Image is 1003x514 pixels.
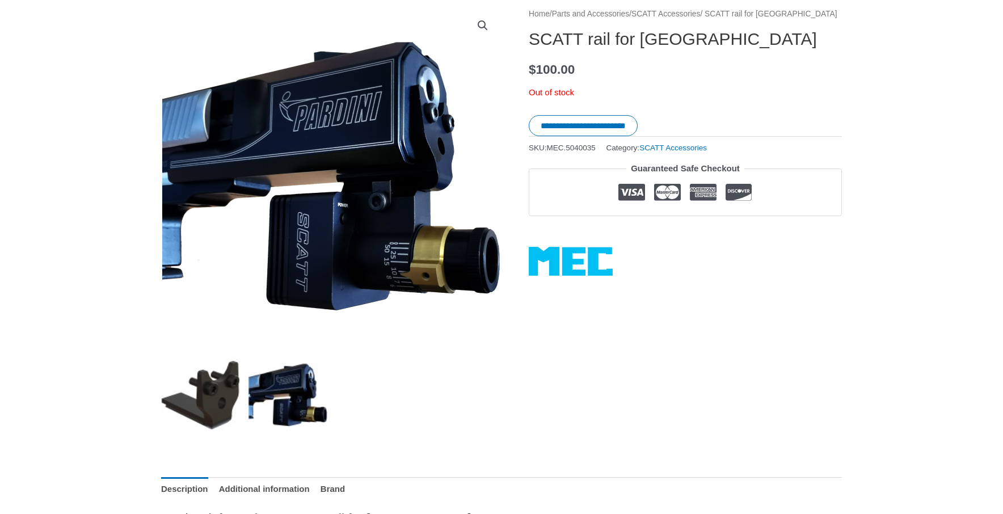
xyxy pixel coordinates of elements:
a: SCATT Accessories [631,10,700,18]
nav: Breadcrumb [529,7,842,22]
legend: Guaranteed Safe Checkout [626,161,744,176]
a: Description [161,477,208,502]
a: Parts and Accessories [552,10,630,18]
a: Brand [321,477,345,502]
p: Out of stock [529,85,842,100]
span: SKU: [529,141,596,155]
a: View full-screen image gallery [473,15,493,36]
span: Category: [606,141,707,155]
span: $ [529,62,536,77]
img: SCATT rail for Pardini - Image 2 [248,356,327,435]
bdi: 100.00 [529,62,575,77]
span: MEC.5040035 [547,144,596,152]
iframe: Customer reviews powered by Trustpilot [529,225,842,238]
img: SCATT rail for Pardini [161,356,240,435]
h1: SCATT rail for [GEOGRAPHIC_DATA] [529,29,842,49]
a: Home [529,10,550,18]
a: Additional information [219,477,310,502]
a: MEC [529,247,613,276]
a: SCATT Accessories [639,144,707,152]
